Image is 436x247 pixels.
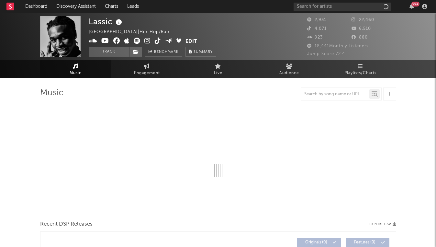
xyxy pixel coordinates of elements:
[134,69,160,77] span: Engagement
[89,47,129,57] button: Track
[89,28,177,36] div: [GEOGRAPHIC_DATA] | Hip-Hop/Rap
[409,4,414,9] button: 99+
[279,69,299,77] span: Audience
[344,69,376,77] span: Playlists/Charts
[183,60,254,78] a: Live
[194,50,213,54] span: Summary
[325,60,396,78] a: Playlists/Charts
[70,69,82,77] span: Music
[301,241,331,244] span: Originals ( 0 )
[352,18,374,22] span: 22,460
[40,60,111,78] a: Music
[40,220,93,228] span: Recent DSP Releases
[214,69,222,77] span: Live
[352,35,368,40] span: 880
[297,238,341,247] button: Originals(0)
[154,48,179,56] span: Benchmark
[145,47,182,57] a: Benchmark
[301,92,369,97] input: Search by song name or URL
[307,35,323,40] span: 923
[185,38,197,46] button: Edit
[369,222,396,226] button: Export CSV
[307,18,326,22] span: 2,931
[294,3,391,11] input: Search for artists
[352,27,371,31] span: 6,510
[254,60,325,78] a: Audience
[350,241,380,244] span: Features ( 0 )
[111,60,183,78] a: Engagement
[346,238,389,247] button: Features(0)
[307,44,369,48] span: 18,441 Monthly Listeners
[89,16,124,27] div: Lassic
[307,27,327,31] span: 4,071
[185,47,216,57] button: Summary
[411,2,419,6] div: 99 +
[307,52,345,56] span: Jump Score: 72.4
